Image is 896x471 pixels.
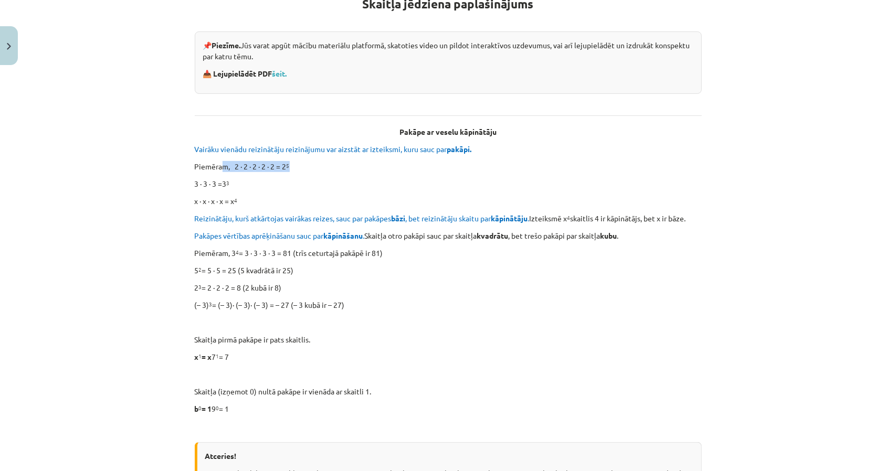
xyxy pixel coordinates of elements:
sup: 3 [199,283,202,291]
b: Atceries! [205,451,237,461]
p: Piemēram, 3 = 3 ∙ 3 ∙ 3 ∙ 3 = 81 (trīs ceturtajā pakāpē ir 81) [195,248,702,259]
sup: 0 [199,404,202,412]
sup: 3 [227,179,230,187]
sup: 4 [567,213,571,221]
span: Reizinātāju, kurš atkārtojas vairākas reizes, sauc par pakāpes , bet reizinātāju skaitu par . [195,213,530,223]
p: Izteiksmē x skaitlis 4 ir kāpinātājs, bet x ir bāze. [195,213,702,224]
img: icon-close-lesson-0947bae3869378f0d4975bcd49f059093ad1ed9edebbc8119c70593378902aed.svg [7,43,11,50]
p: Skaitļa (izņemot 0) nultā pakāpe ir vienāda ar skaitli 1. [195,386,702,397]
b: bāzi [392,213,406,223]
sup: 0 [216,404,219,412]
p: Piemēram, 2 ∙ 2 ∙ 2 ∙ 2 ∙ 2 = 2 [195,161,702,172]
p: 2 = 2 ∙ 2 ∙ 2 = 8 (2 kubā ir 8) [195,282,702,293]
b: = x [202,352,212,361]
a: šeit. [272,69,287,78]
b: kubu [600,231,617,240]
p: 7 = 7 [195,351,702,362]
b: Pakāpe ar veselu kāpinātāju [399,127,497,136]
p: 3 ∙ 3 ∙ 3 =3 [195,178,702,189]
p: 📌 Jūs varat apgūt mācību materiālu platformā, skatoties video un pildot interaktīvos uzdevumus, v... [203,40,693,62]
strong: Piezīme. [212,40,241,50]
sup: 4 [236,248,239,256]
p: x ∙ x ∙ x ∙ x = x [195,196,702,207]
p: 5 = 5 ∙ 5 = 25 (5 kvadrātā ir 25) [195,265,702,276]
sup: 1 [199,352,202,360]
sup: 3 [209,300,213,308]
sup: 2 [199,265,202,273]
b: = 1 [202,404,212,413]
strong: 📥 Lejupielādēt PDF [203,69,289,78]
p: Skaitļa otro pakāpi sauc par skaitļa , bet trešo pakāpi par skaitļa . [195,230,702,241]
sup: 4 [235,196,238,204]
span: Vairāku vienādu reizinātāju reizinājumu var aizstāt ar izteiksmi, kuru sauc par [195,144,473,154]
b: kvadrātu [477,231,509,240]
span: Pakāpes vērtības aprēķināšanu sauc par . [195,231,365,240]
p: (– 3) = (– 3)∙ (– 3)∙ (– 3) = – 27 (– 3 kubā ir – 27) [195,299,702,311]
b: x [195,352,199,361]
b: kāpinātāju [491,213,528,223]
p: 9 = 1 [195,403,702,414]
sup: 5 [287,162,290,169]
b: pakāpi. [447,144,472,154]
b: kāpināšanu [324,231,363,240]
sup: 1 [216,352,219,360]
b: b [195,404,199,413]
p: Skaitļa pirmā pakāpe ir pats skaitlis. [195,334,702,345]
